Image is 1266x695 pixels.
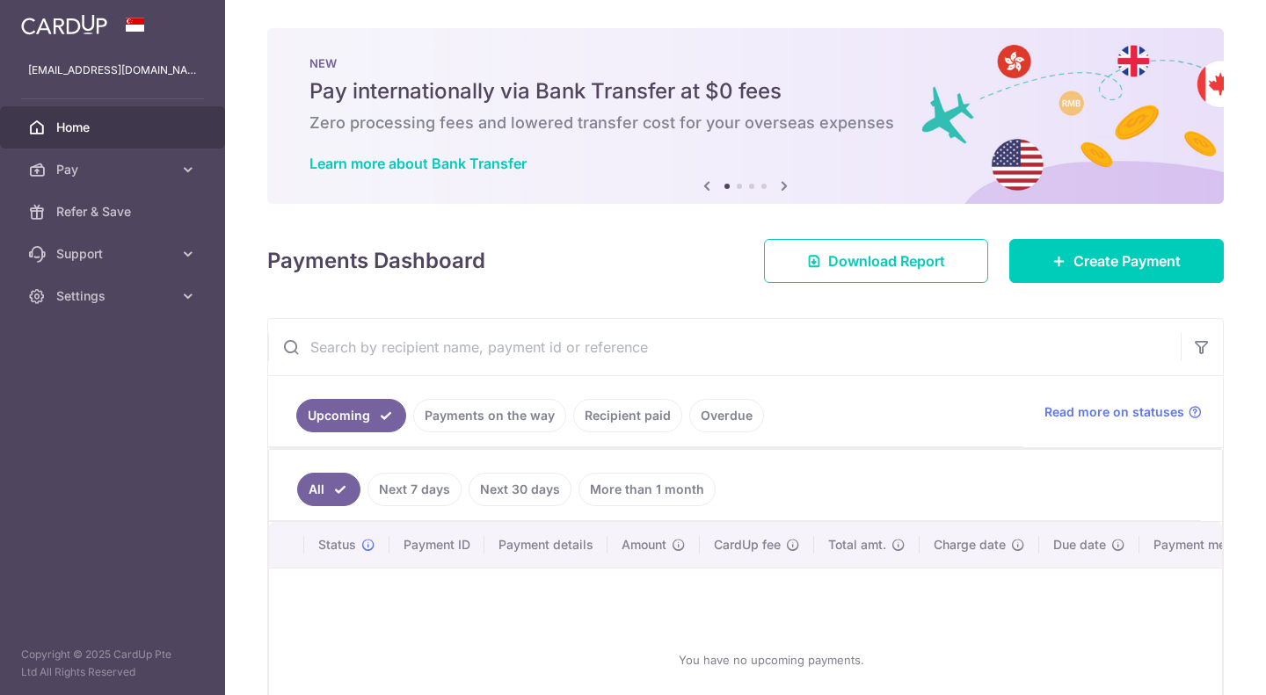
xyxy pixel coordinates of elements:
[318,536,356,554] span: Status
[268,319,1181,375] input: Search by recipient name, payment id or reference
[1044,403,1202,421] a: Read more on statuses
[296,399,406,432] a: Upcoming
[622,536,666,554] span: Amount
[1009,239,1224,283] a: Create Payment
[56,245,172,263] span: Support
[1044,403,1184,421] span: Read more on statuses
[413,399,566,432] a: Payments on the way
[828,250,945,271] span: Download Report
[828,536,886,554] span: Total amt.
[714,536,781,554] span: CardUp fee
[56,119,172,136] span: Home
[56,203,172,221] span: Refer & Save
[934,536,1006,554] span: Charge date
[484,522,608,568] th: Payment details
[573,399,682,432] a: Recipient paid
[267,245,485,277] h4: Payments Dashboard
[309,56,1182,70] p: NEW
[21,14,107,35] img: CardUp
[689,399,764,432] a: Overdue
[267,28,1224,204] img: Bank transfer banner
[309,155,527,172] a: Learn more about Bank Transfer
[28,62,197,79] p: [EMAIL_ADDRESS][DOMAIN_NAME]
[56,161,172,178] span: Pay
[309,112,1182,134] h6: Zero processing fees and lowered transfer cost for your overseas expenses
[309,77,1182,105] h5: Pay internationally via Bank Transfer at $0 fees
[1053,536,1106,554] span: Due date
[469,473,571,506] a: Next 30 days
[297,473,360,506] a: All
[389,522,484,568] th: Payment ID
[1073,250,1181,271] span: Create Payment
[56,287,172,305] span: Settings
[367,473,462,506] a: Next 7 days
[764,239,988,283] a: Download Report
[578,473,716,506] a: More than 1 month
